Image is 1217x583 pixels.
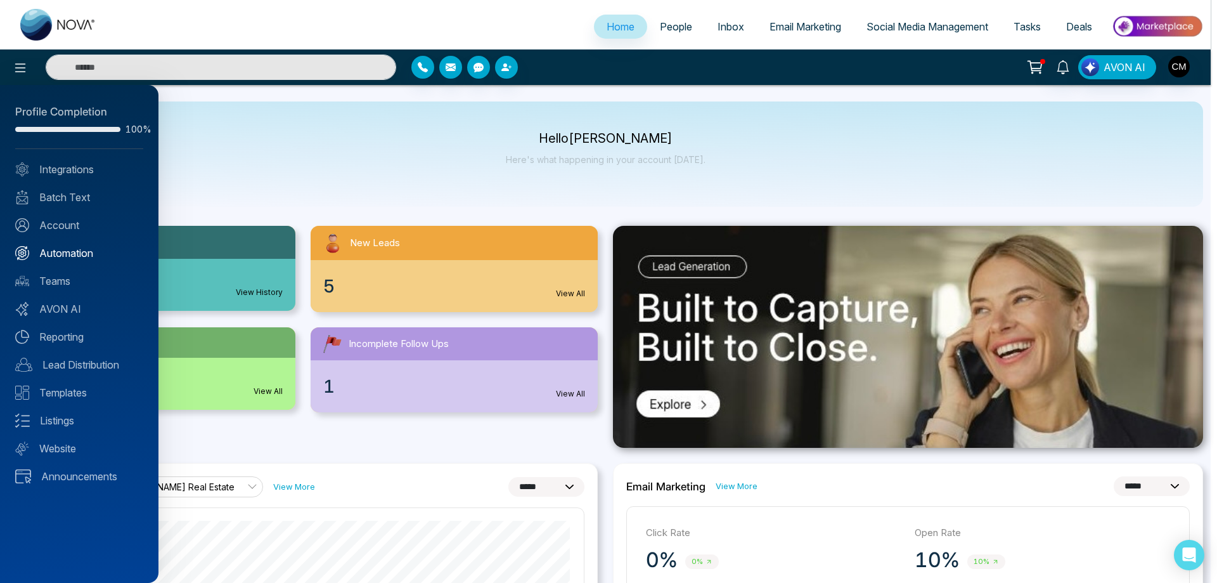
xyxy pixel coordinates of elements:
img: Reporting.svg [15,330,29,344]
a: Reporting [15,329,143,344]
a: Announcements [15,469,143,484]
img: Integrated.svg [15,162,29,176]
img: Automation.svg [15,246,29,260]
img: Templates.svg [15,386,29,400]
div: Open Intercom Messenger [1174,540,1204,570]
a: Account [15,218,143,233]
a: Integrations [15,162,143,177]
a: Listings [15,413,143,428]
a: Automation [15,246,143,261]
img: Account.svg [15,218,29,232]
img: Listings.svg [15,414,30,428]
span: 100% [126,125,143,134]
a: Batch Text [15,190,143,205]
img: Lead-dist.svg [15,358,32,372]
img: announcements.svg [15,469,31,483]
a: Lead Distribution [15,357,143,372]
a: Teams [15,273,143,289]
img: team.svg [15,274,29,288]
a: Templates [15,385,143,400]
img: Avon-AI.svg [15,302,29,316]
div: Profile Completion [15,104,143,121]
a: Website [15,441,143,456]
img: batch_text_white.png [15,190,29,204]
a: AVON AI [15,301,143,317]
img: Website.svg [15,442,29,455]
